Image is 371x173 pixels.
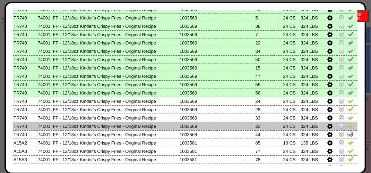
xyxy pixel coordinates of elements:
[296,72,319,80] td: 324 LBS
[274,14,296,22] td: 24 CS
[37,97,179,105] td: 74001: FP - 12/18oz Kinder's Crispy Fries - Original Recipe
[296,114,319,122] td: 324 LBS
[13,39,37,47] td: TR740
[255,147,274,155] td: 77
[37,80,179,89] td: 74001: FP - 12/18oz Kinder's Crispy Fries - Original Recipe
[274,130,296,139] td: 24 CS
[255,14,274,22] td: 5
[179,72,217,80] td: 1003569
[339,65,344,70] img: Zero Item and Verify
[37,64,179,72] td: 74001: FP - 12/18oz Kinder's Crispy Fries - Original Recipe
[296,164,319,172] td: 324 LBS
[179,114,217,122] td: 1003569
[296,105,319,114] td: 324 LBS
[348,123,354,129] img: Verify Pick
[296,139,319,147] td: 135 LBS
[179,155,217,164] td: 1003581
[179,80,217,89] td: 1003569
[348,148,354,154] img: Verify Pick
[296,89,319,97] td: 324 LBS
[348,106,354,112] img: Verify Pick
[13,130,37,139] td: TR740
[37,105,179,114] td: 74001: FP - 12/18oz Kinder's Crispy Fries - Original Recipe
[255,30,274,39] td: 7
[296,130,319,139] td: 324 LBS
[348,56,354,62] img: Un-Verify Pick
[348,140,354,145] img: Verify Pick
[339,98,344,104] img: Zero Item and Verify
[255,64,274,72] td: 15
[37,114,179,122] td: 74001: FP - 12/18oz Kinder's Crispy Fries - Original Recipe
[274,64,296,72] td: 24 CS
[179,147,217,155] td: 1003581
[13,147,37,155] td: A15A3
[255,47,274,55] td: 34
[179,89,217,97] td: 1003569
[37,89,179,97] td: 74001: FP - 12/18oz Kinder's Crispy Fries - Original Recipe
[339,15,344,20] img: Zero Item and Verify
[255,39,274,47] td: 22
[296,97,319,105] td: 324 LBS
[339,48,344,53] img: Zero Item and Verify
[179,22,217,30] td: 1003569
[296,47,319,55] td: 324 LBS
[179,14,217,22] td: 1003569
[339,140,344,145] img: Zero Item and Verify
[13,139,37,147] td: A15A2
[296,80,319,89] td: 324 LBS
[274,89,296,97] td: 24 CS
[13,14,37,22] td: TR740
[255,22,274,30] td: 38
[348,65,354,70] img: Un-Verify Pick
[348,15,354,20] img: Un-Verify Pick
[348,98,354,104] img: Verify Pick
[274,147,296,155] td: 24 CS
[179,139,217,147] td: 1003581
[346,131,354,138] img: spinner-alpha-0.gif
[296,155,319,164] td: 324 LBS
[274,72,296,80] td: 24 CS
[13,64,37,72] td: TR740
[255,97,274,105] td: 24
[37,139,179,147] td: 74001: FP - 12/18oz Kinder's Crispy Fries - Original Recipe
[255,89,274,97] td: 56
[179,122,217,130] td: 1003569
[339,90,344,95] img: Zero Item and Verify
[296,64,319,72] td: 324 LBS
[13,80,37,89] td: TR740
[296,39,319,47] td: 324 LBS
[255,114,274,122] td: 33
[339,23,344,28] img: Zero Item and Verify
[255,139,274,147] td: 85
[274,30,296,39] td: 24 CS
[179,47,217,55] td: 1003569
[37,39,179,47] td: 74001: FP - 12/18oz Kinder's Crispy Fries - Original Recipe
[13,105,37,114] td: TR740
[296,30,319,39] td: 324 LBS
[348,81,354,87] img: Un-Verify Pick
[179,39,217,47] td: 1003569
[37,22,179,30] td: 74001: FP - 12/18oz Kinder's Crispy Fries - Original Recipe
[37,55,179,64] td: 74001: FP - 12/18oz Kinder's Crispy Fries - Original Recipe
[13,97,37,105] td: TR740
[274,97,296,105] td: 24 CS
[296,22,319,30] td: 324 LBS
[179,64,217,72] td: 1003569
[13,89,37,97] td: TR740
[255,164,274,172] td: 80
[348,73,354,79] img: Un-Verify Pick
[296,14,319,22] td: 324 LBS
[348,115,354,120] img: Verify Pick
[274,114,296,122] td: 24 CS
[13,30,37,39] td: TR740
[348,31,354,37] img: Un-Verify Pick
[348,48,354,53] img: Un-Verify Pick
[274,39,296,47] td: 24 CS
[348,40,354,45] img: Un-Verify Pick
[13,55,37,64] td: TR740
[255,155,274,164] td: 78
[13,155,37,164] td: A15A3
[274,22,296,30] td: 24 CS
[348,23,354,28] img: Un-Verify Pick
[37,155,179,164] td: 74001: FP - 12/18oz Kinder's Crispy Fries - Original Recipe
